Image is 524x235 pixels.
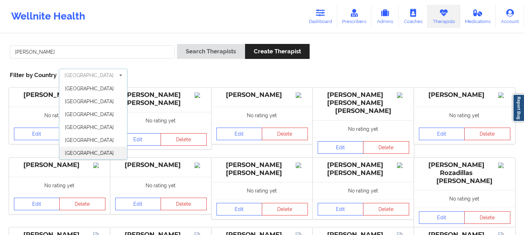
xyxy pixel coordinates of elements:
[9,107,110,124] div: No rating yet
[419,161,510,185] div: [PERSON_NAME] Rozadillas [PERSON_NAME]
[245,44,310,59] button: Create Therapist
[296,92,308,98] img: Image%2Fplaceholer-image.png
[93,162,105,168] img: Image%2Fplaceholer-image.png
[10,45,175,59] input: Search Keywords
[464,128,510,140] button: Delete
[216,203,263,215] a: Edit
[318,91,409,115] div: [PERSON_NAME] [PERSON_NAME] [PERSON_NAME]
[161,198,207,210] button: Delete
[313,120,414,137] div: No rating yet
[65,86,114,91] span: [GEOGRAPHIC_DATA]
[194,162,207,168] img: Image%2Fplaceholer-image.png
[460,5,496,28] a: Medications
[14,198,60,210] a: Edit
[397,162,409,168] img: Image%2Fplaceholer-image.png
[498,162,510,168] img: Image%2Fplaceholer-image.png
[115,161,207,169] div: [PERSON_NAME]
[513,94,524,122] a: Report Bug
[318,141,364,154] a: Edit
[212,107,313,124] div: No rating yet
[337,5,372,28] a: Prescribers
[194,92,207,98] img: Image%2Fplaceholer-image.png
[313,182,414,199] div: No rating yet
[498,92,510,98] img: Image%2Fplaceholer-image.png
[65,137,114,143] span: [GEOGRAPHIC_DATA]
[14,91,105,99] div: [PERSON_NAME]
[318,203,364,215] a: Edit
[399,5,428,28] a: Coaches
[262,203,308,215] button: Delete
[428,5,460,28] a: Therapists
[262,128,308,140] button: Delete
[177,44,245,59] button: Search Therapists
[110,177,212,194] div: No rating yet
[9,177,110,194] div: No rating yet
[419,128,465,140] a: Edit
[216,128,263,140] a: Edit
[414,190,515,207] div: No rating yet
[161,133,207,146] button: Delete
[363,203,409,215] button: Delete
[59,198,105,210] button: Delete
[296,162,308,168] img: Image%2Fplaceholer-image.png
[363,141,409,154] button: Delete
[110,112,212,129] div: No rating yet
[419,91,510,99] div: [PERSON_NAME]
[115,91,207,107] div: [PERSON_NAME] [PERSON_NAME]
[212,182,313,199] div: No rating yet
[304,5,337,28] a: Dashboard
[65,124,114,130] span: [GEOGRAPHIC_DATA]
[10,71,57,78] span: Filter by Country
[14,128,60,140] a: Edit
[14,161,105,169] div: [PERSON_NAME]
[397,92,409,98] img: Image%2Fplaceholer-image.png
[65,112,114,117] span: [GEOGRAPHIC_DATA]
[65,150,114,156] span: [GEOGRAPHIC_DATA]
[65,99,114,104] span: [GEOGRAPHIC_DATA]
[115,133,161,146] a: Edit
[496,5,524,28] a: Account
[419,211,465,224] a: Edit
[115,198,161,210] a: Edit
[414,107,515,124] div: No rating yet
[318,161,409,177] div: [PERSON_NAME] [PERSON_NAME]
[216,161,308,177] div: [PERSON_NAME] [PERSON_NAME]
[216,91,308,99] div: [PERSON_NAME]
[464,211,510,224] button: Delete
[371,5,399,28] a: Admins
